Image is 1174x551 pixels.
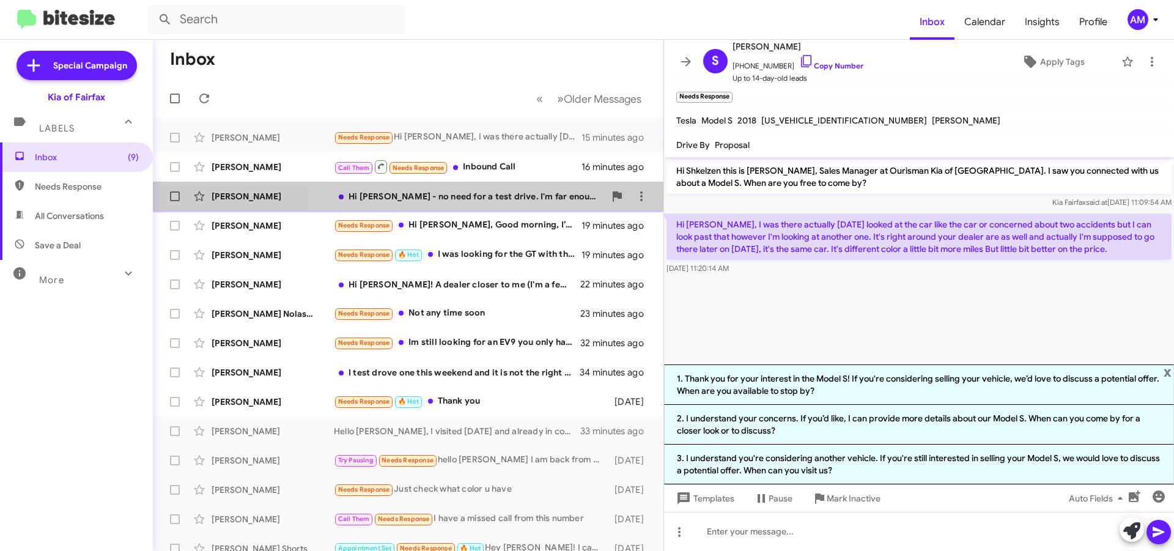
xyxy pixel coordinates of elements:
div: [DATE] [608,454,654,467]
span: [PERSON_NAME] [932,115,1000,126]
div: AM [1128,9,1148,30]
span: Calendar [954,4,1015,40]
span: 2018 [737,115,756,126]
span: Needs Response [382,456,434,464]
span: Proposal [715,139,750,150]
span: » [557,91,564,106]
div: [PERSON_NAME] [212,396,334,408]
span: Profile [1069,4,1117,40]
div: 34 minutes ago [580,366,654,379]
span: Up to 14-day-old leads [733,72,863,84]
span: Needs Response [338,221,390,229]
span: 🔥 Hot [398,251,419,259]
span: Needs Response [338,251,390,259]
li: 3. I understand you're considering another vehicle. If you're still interested in selling your Mo... [664,445,1174,484]
span: Templates [674,487,734,509]
div: [PERSON_NAME] [212,337,334,349]
span: Needs Response [338,309,390,317]
span: Drive By [676,139,710,150]
div: 16 minutes ago [581,161,654,173]
div: Thank you [334,394,608,409]
span: Special Campaign [53,59,127,72]
p: Hi [PERSON_NAME], I was there actually [DATE] looked at the car like the car or concerned about t... [666,213,1172,260]
div: 19 minutes ago [581,249,654,261]
span: Needs Response [35,180,139,193]
h1: Inbox [170,50,215,69]
span: [US_VEHICLE_IDENTIFICATION_NUMBER] [761,115,927,126]
span: Pause [769,487,792,509]
span: Needs Response [338,339,390,347]
span: x [1164,364,1172,379]
div: Hi [PERSON_NAME], I was there actually [DATE] looked at the car like the car or concerned about t... [334,130,581,144]
span: (9) [128,151,139,163]
span: Model S [701,115,733,126]
button: Auto Fields [1059,487,1137,509]
button: Templates [664,487,744,509]
div: [PERSON_NAME] [212,249,334,261]
span: S [712,51,719,71]
small: Needs Response [676,92,733,103]
li: 1. Thank you for your interest in the Model S! If you're considering selling your vehicle, we’d l... [664,364,1174,405]
p: Hi Shkelzen this is [PERSON_NAME], Sales Manager at Ourisman Kia of [GEOGRAPHIC_DATA]. I saw you ... [666,160,1172,194]
span: Auto Fields [1069,487,1128,509]
div: Not any time soon [334,306,580,320]
div: [PERSON_NAME] [212,220,334,232]
button: Mark Inactive [802,487,890,509]
div: [PERSON_NAME] [212,190,334,202]
div: Kia of Fairfax [48,91,105,103]
div: Hi [PERSON_NAME] - no need for a test drive. I'm far enough along that it's just numbers at this ... [334,190,605,202]
span: Older Messages [564,92,641,106]
span: Apply Tags [1040,51,1085,73]
span: Needs Response [378,515,430,523]
div: [PERSON_NAME] [212,454,334,467]
span: Mark Inactive [827,487,880,509]
div: 22 minutes ago [580,278,654,290]
span: 🔥 Hot [398,398,419,405]
span: [PHONE_NUMBER] [733,54,863,72]
div: Just check what color u have [334,483,608,497]
button: Pause [744,487,802,509]
span: Call Them [338,515,370,523]
button: Previous [529,86,550,111]
div: [PERSON_NAME] [212,484,334,496]
span: Needs Response [338,133,390,141]
div: [PERSON_NAME] Nolastname122125493 [212,308,334,320]
div: I was looking for the GT with the relaxation package, but the payments is way too high for my liking [334,248,581,262]
div: Inbound Call [334,159,581,174]
span: More [39,275,64,286]
span: All Conversations [35,210,104,222]
div: 19 minutes ago [581,220,654,232]
div: hello [PERSON_NAME] I am back from my trip. thank you for your patience I am interested in the [P... [334,453,608,467]
div: [PERSON_NAME] [212,425,334,437]
div: [DATE] [608,513,654,525]
div: Im still looking for an EV9 you only have the more expensive trims. [334,336,580,350]
div: [PERSON_NAME] [212,366,334,379]
div: [DATE] [608,484,654,496]
div: 33 minutes ago [580,425,654,437]
div: 15 minutes ago [581,131,654,144]
nav: Page navigation example [530,86,649,111]
div: [PERSON_NAME] [212,161,334,173]
div: Hi [PERSON_NAME], Good morning, I’m not pursuing a purchase at the moment due to unavoidable circ... [334,218,581,232]
span: « [536,91,543,106]
li: 2. I understand your concerns. If you’d like, I can provide more details about our Model S. When ... [664,405,1174,445]
span: Needs Response [338,398,390,405]
div: Hello [PERSON_NAME], I visited [DATE] and already in contact with [PERSON_NAME]. He said the car ... [334,425,580,437]
span: Needs Response [338,486,390,494]
input: Search [148,5,405,34]
span: Kia Fairfax [DATE] 11:09:54 AM [1052,198,1172,207]
span: Needs Response [393,164,445,172]
a: Insights [1015,4,1069,40]
div: [PERSON_NAME] [212,513,334,525]
span: Tesla [676,115,696,126]
span: [PERSON_NAME] [733,39,863,54]
div: 23 minutes ago [580,308,654,320]
div: [PERSON_NAME] [212,278,334,290]
span: Save a Deal [35,239,81,251]
div: I test drove one this weekend and it is not the right car for me. Thanks for following up. [334,366,580,379]
div: [PERSON_NAME] [212,131,334,144]
div: [DATE] [608,396,654,408]
span: Call Them [338,164,370,172]
a: Special Campaign [17,51,137,80]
